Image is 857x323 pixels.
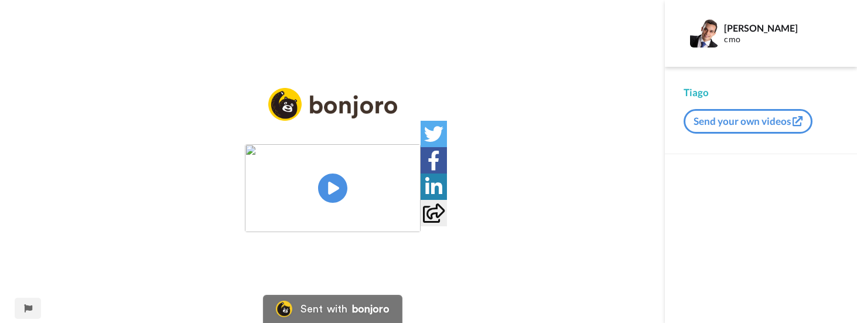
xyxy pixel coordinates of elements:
[263,295,402,323] a: Bonjoro LogoSent withbonjoro
[684,86,838,100] div: Tiago
[690,19,718,47] img: Profile Image
[301,304,347,314] div: Sent with
[724,35,838,45] div: cmo
[352,304,390,314] div: bonjoro
[684,109,812,134] button: Send your own videos
[276,301,292,317] img: Bonjoro Logo
[268,88,397,121] img: logo_full.png
[724,22,838,33] div: [PERSON_NAME]
[245,144,421,232] img: f9b76b5b-5d07-4d76-8950-193f8bcb31fa.jpg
